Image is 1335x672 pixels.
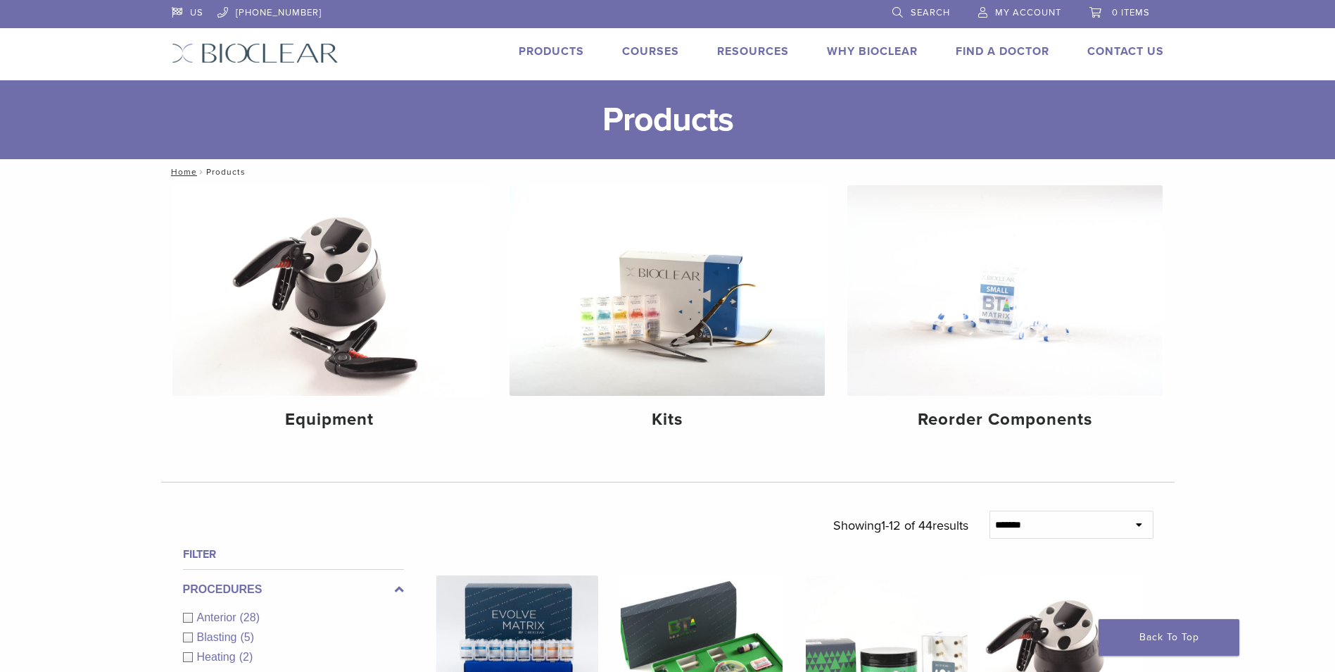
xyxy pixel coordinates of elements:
span: My Account [995,7,1061,18]
h4: Filter [183,546,404,563]
img: Kits [510,185,825,396]
nav: Products [161,159,1175,185]
img: Equipment [172,185,488,396]
span: Search [911,7,950,18]
a: Products [519,44,584,58]
span: 1-12 of 44 [881,518,932,533]
h4: Equipment [184,407,476,433]
span: Heating [197,651,239,663]
a: Back To Top [1099,619,1239,656]
a: Courses [622,44,679,58]
a: Resources [717,44,789,58]
span: / [197,168,206,175]
span: 0 items [1112,7,1150,18]
a: Home [167,167,197,177]
span: (2) [239,651,253,663]
span: (5) [240,631,254,643]
span: (28) [240,611,260,623]
a: Equipment [172,185,488,442]
label: Procedures [183,581,404,598]
span: Anterior [197,611,240,623]
img: Reorder Components [847,185,1163,396]
a: Contact Us [1087,44,1164,58]
a: Kits [510,185,825,442]
a: Reorder Components [847,185,1163,442]
h4: Reorder Components [859,407,1151,433]
h4: Kits [521,407,814,433]
p: Showing results [833,511,968,540]
a: Why Bioclear [827,44,918,58]
img: Bioclear [172,43,339,63]
span: Blasting [197,631,241,643]
a: Find A Doctor [956,44,1049,58]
